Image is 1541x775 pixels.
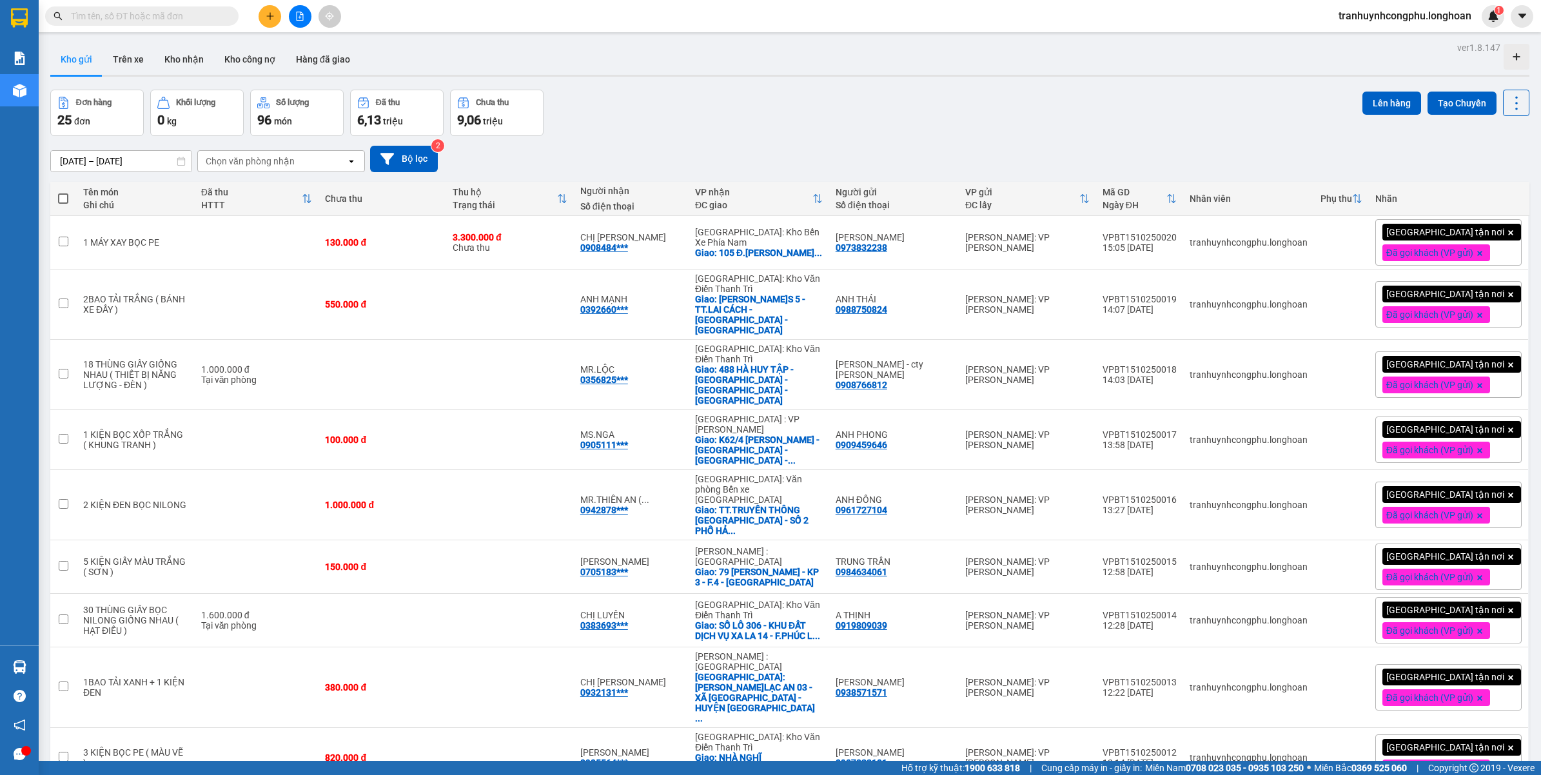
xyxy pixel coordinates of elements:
[176,98,215,107] div: Khối lượng
[1190,237,1308,248] div: tranhuynhcongphu.longhoan
[83,556,188,577] div: 5 KIỆN GIẤY MÀU TRẮNG ( SƠN )
[695,187,812,197] div: VP nhận
[965,187,1079,197] div: VP gửi
[965,294,1090,315] div: [PERSON_NAME]: VP [PERSON_NAME]
[74,116,90,126] span: đơn
[83,187,188,197] div: Tên món
[57,112,72,128] span: 25
[695,672,823,723] div: Giao: Đ.LẠC AN 03 - XÃ LẠC AN - HUYỆN BẮC TÂN UYÊN - BÌNH DƯƠNG
[201,200,302,210] div: HTTT
[83,429,188,450] div: 1 KIỆN BỌC XỐP TRẮNG ( KHUNG TRANH )
[695,364,823,406] div: Giao: 488 HÀ HUY TẬP - YÊN VIÊN - GIA LÂM - HÀ NỘI
[965,747,1090,768] div: [PERSON_NAME]: VP [PERSON_NAME]
[836,294,952,304] div: ANH THÁI
[814,248,822,258] span: ...
[295,12,304,21] span: file-add
[350,90,444,136] button: Đã thu6,13 triệu
[1386,509,1473,521] span: Đã gọi khách (VP gửi)
[1497,6,1501,15] span: 1
[13,52,26,65] img: solution-icon
[1351,763,1407,773] strong: 0369 525 060
[1457,41,1500,55] div: ver 1.8.147
[695,248,823,258] div: Giao: 105 Đ.HOÀNG HOA THÁM - NHA TRANG - KHÁNH HÒA
[214,44,286,75] button: Kho công nợ
[1103,505,1177,515] div: 13:27 [DATE]
[580,232,682,242] div: CHỊ UYÊN
[965,495,1090,515] div: [PERSON_NAME]: VP [PERSON_NAME]
[11,8,28,28] img: logo-vxr
[695,567,823,587] div: Giao: 79 NGUYỄN VĂN RỐP - KP 3 - F.4 - TÂY NINH
[728,525,736,536] span: ...
[1314,761,1407,775] span: Miền Bắc
[836,610,952,620] div: A THỊNH
[1417,761,1418,775] span: |
[1103,200,1166,210] div: Ngày ĐH
[1103,364,1177,375] div: VPBT1510250018
[1469,763,1478,772] span: copyright
[580,610,682,620] div: CHỊ LUYẾN
[83,359,188,390] div: 18 THÙNG GIẤY GIỐNG NHAU ( THIẾT BỊ NĂNG LƯỢNG - ĐÈN )
[695,600,823,620] div: [GEOGRAPHIC_DATA]: Kho Văn Điển Thanh Trì
[1386,741,1504,753] span: [GEOGRAPHIC_DATA] tận nơi
[836,429,952,440] div: ANH PHONG
[201,610,313,620] div: 1.600.000 đ
[325,435,440,445] div: 100.000 đ
[1190,752,1308,763] div: tranhuynhcongphu.longhoan
[51,151,191,172] input: Select a date range.
[965,232,1090,253] div: [PERSON_NAME]: VP [PERSON_NAME]
[1386,604,1504,616] span: [GEOGRAPHIC_DATA] tận nơi
[195,182,319,216] th: Toggle SortBy
[14,748,26,760] span: message
[453,232,567,253] div: Chưa thu
[167,116,177,126] span: kg
[1428,92,1497,115] button: Tạo Chuyến
[1487,10,1499,22] img: icon-new-feature
[201,375,313,385] div: Tại văn phòng
[50,90,144,136] button: Đơn hàng25đơn
[1103,620,1177,631] div: 12:28 [DATE]
[695,732,823,752] div: [GEOGRAPHIC_DATA]: Kho Văn Điển Thanh Trì
[257,112,271,128] span: 96
[836,232,952,242] div: PHẠM DUY NGHĨA
[83,605,188,636] div: 30 THÙNG GIẤY BỌC NILONG GIỐNG NHAU ( HẠT ĐIỀU )
[1103,556,1177,567] div: VPBT1510250015
[1386,226,1504,238] span: [GEOGRAPHIC_DATA] tận nơi
[76,98,112,107] div: Đơn hàng
[83,200,188,210] div: Ghi chú
[695,505,823,536] div: Giao: TT.TRUYỀN THÔNG QUẢNG NINH - SỐ 2 PHỐ HẢI LONG - F.HỒNG HẢI - TP.HẠ LONG - QUẢNG NINH
[325,562,440,572] div: 150.000 đ
[836,187,952,197] div: Người gửi
[206,155,295,168] div: Chọn văn phòng nhận
[836,505,887,515] div: 0961727104
[14,719,26,731] span: notification
[788,455,796,466] span: ...
[1386,309,1473,320] span: Đã gọi khách (VP gửi)
[965,610,1090,631] div: [PERSON_NAME]: VP [PERSON_NAME]
[1511,5,1533,28] button: caret-down
[453,187,557,197] div: Thu hộ
[13,660,26,674] img: warehouse-icon
[1386,358,1504,370] span: [GEOGRAPHIC_DATA] tận nơi
[836,556,952,567] div: TRUNG TRẦN
[1386,671,1504,683] span: [GEOGRAPHIC_DATA] tận nơi
[965,429,1090,450] div: [PERSON_NAME]: VP [PERSON_NAME]
[286,44,360,75] button: Hàng đã giao
[319,5,341,28] button: aim
[83,294,188,315] div: 2BAO TẢI TRẮNG ( BÁNH XE ĐẨY )
[580,677,682,687] div: CHỊ THẢO
[1041,761,1142,775] span: Cung cấp máy in - giấy in:
[83,500,188,510] div: 2 KIỆN ĐEN BỌC NILONG
[1307,765,1311,770] span: ⚪️
[450,90,544,136] button: Chưa thu9,06 triệu
[325,752,440,763] div: 820.000 đ
[836,495,952,505] div: ANH ĐÔNG
[83,747,188,768] div: 3 KIỆN BỌC PE ( MÀU VẼ )
[1103,429,1177,440] div: VPBT1510250017
[695,713,703,723] span: ...
[325,193,440,204] div: Chưa thu
[357,112,381,128] span: 6,13
[325,682,440,692] div: 380.000 đ
[695,294,823,335] div: Giao: Đ.S 5 - TT.LAI CÁCH - CẨM GIANG - HẢI DƯƠNG
[695,414,823,435] div: [GEOGRAPHIC_DATA] : VP [PERSON_NAME]
[580,294,682,304] div: ANH MẠNH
